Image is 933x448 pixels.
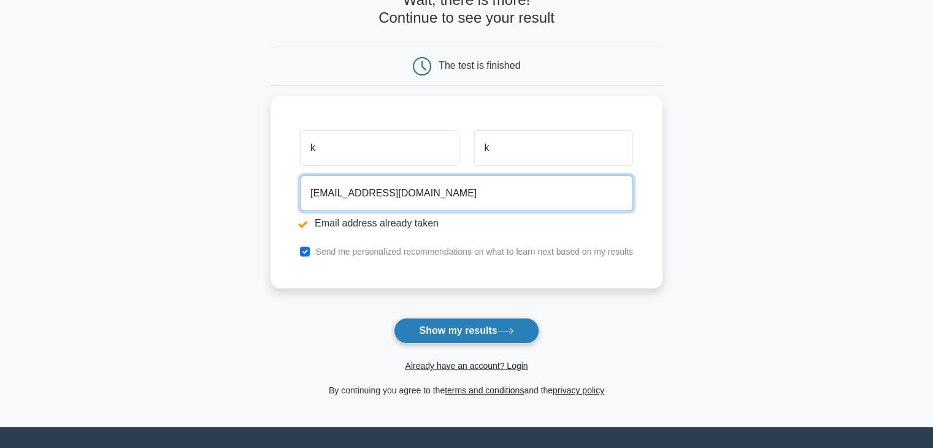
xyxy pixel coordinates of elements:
label: Send me personalized recommendations on what to learn next based on my results [315,247,633,257]
a: privacy policy [553,385,604,395]
a: Already have an account? Login [405,361,528,371]
div: By continuing you agree to the and the [263,383,670,398]
input: First name [300,130,459,166]
input: Email [300,176,633,211]
input: Last name [474,130,633,166]
button: Show my results [394,318,539,344]
li: Email address already taken [300,216,633,231]
a: terms and conditions [445,385,524,395]
div: The test is finished [439,60,520,71]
